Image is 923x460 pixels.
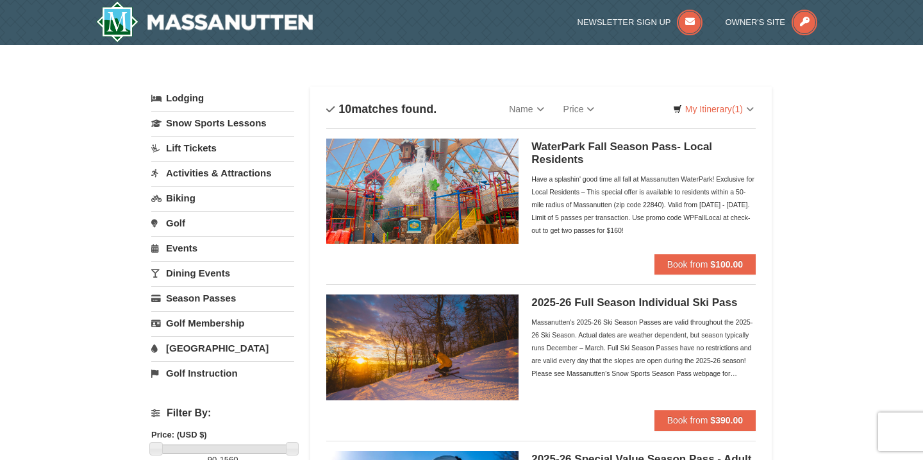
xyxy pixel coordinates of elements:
[326,294,519,400] img: 6619937-208-2295c65e.jpg
[531,316,756,380] div: Massanutten's 2025-26 Ski Season Passes are valid throughout the 2025-26 Ski Season. Actual dates...
[654,410,756,430] button: Book from $390.00
[531,141,756,166] h5: WaterPark Fall Season Pass- Local Residents
[326,139,519,244] img: 6619937-212-8c750e5f.jpg
[151,211,294,235] a: Golf
[654,254,756,275] button: Book from $100.00
[554,96,604,122] a: Price
[726,17,786,27] span: Owner's Site
[151,336,294,360] a: [GEOGRAPHIC_DATA]
[531,173,756,237] div: Have a splashin' good time all fall at Massanutten WaterPark! Exclusive for Local Residents – Thi...
[578,17,703,27] a: Newsletter Sign Up
[151,186,294,210] a: Biking
[710,415,743,425] strong: $390.00
[338,103,351,115] span: 10
[96,1,313,42] a: Massanutten Resort
[151,161,294,185] a: Activities & Attractions
[531,296,756,309] h5: 2025-26 Full Season Individual Ski Pass
[326,103,437,115] h4: matches found.
[96,1,313,42] img: Massanutten Resort Logo
[151,136,294,160] a: Lift Tickets
[151,286,294,310] a: Season Passes
[151,311,294,335] a: Golf Membership
[578,17,671,27] span: Newsletter Sign Up
[499,96,553,122] a: Name
[667,259,708,269] span: Book from
[726,17,818,27] a: Owner's Site
[151,407,294,419] h4: Filter By:
[710,259,743,269] strong: $100.00
[732,104,743,114] span: (1)
[151,261,294,285] a: Dining Events
[667,415,708,425] span: Book from
[151,236,294,260] a: Events
[151,87,294,110] a: Lodging
[665,99,762,119] a: My Itinerary(1)
[151,111,294,135] a: Snow Sports Lessons
[151,430,207,439] strong: Price: (USD $)
[151,361,294,385] a: Golf Instruction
